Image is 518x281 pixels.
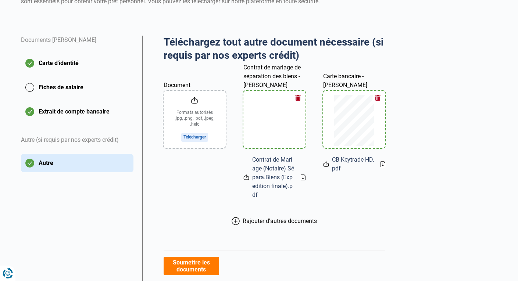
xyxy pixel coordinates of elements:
[323,71,385,90] label: Carte bancaire - [PERSON_NAME]
[243,217,317,224] span: Rajouter d'autres documents
[164,36,385,62] h2: Téléchargez tout autre document nécessaire (si requis par nos experts crédit)
[21,127,133,154] div: Autre (si requis par nos experts crédit)
[164,71,226,90] label: Document
[164,250,385,258] div: Le document sera approuvé pour autant que :
[21,102,133,121] button: Extrait de compte bancaire
[21,36,133,54] div: Documents [PERSON_NAME]
[21,54,133,72] button: Carte d'identité
[301,174,306,180] a: Download
[21,154,133,172] button: Autre
[381,161,385,167] a: Download
[332,155,375,173] span: CB Keytrade HD.pdf
[164,217,385,225] button: Rajouter d'autres documents
[252,155,295,199] span: Contrat de Mariage (Notaire) Sépara.Biens (Expédition finale).pdf
[21,78,133,97] button: Fiches de salaire
[164,257,219,275] button: Soumettre les documents
[243,71,306,90] label: Contrat de mariage de séparation des biens - [PERSON_NAME]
